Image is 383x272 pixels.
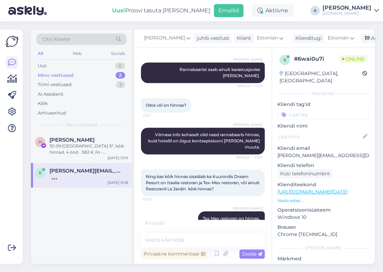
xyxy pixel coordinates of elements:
span: Ning kas kõik hinnas sisaldab ka Kuurordis Dream Resort on Itaalia restoran ja Tex-Mex restoran, ... [146,174,261,191]
span: Minu vestlused [66,122,97,128]
span: Helga Palmsalu [50,137,95,143]
div: 30.09 [GEOGRAPHIC_DATA] 5*, kõik hinnad, 4 ööd - 582 € /in - tagasihoidlik hotell! [50,143,128,155]
span: 13:23 [143,197,169,202]
span: Nähtud ✓ 13:21 [237,83,263,88]
img: Askly Logo [6,35,19,48]
div: [PERSON_NAME] [322,5,371,11]
div: Küsi telefoninumbrit [277,169,333,178]
div: Privaatne kommentaar [141,249,208,259]
div: Minu vestlused [38,72,74,79]
span: H [39,139,42,144]
span: Estonian [328,34,349,42]
span: Saada [242,251,262,257]
span: k.malberg@hotmail.com [50,168,121,174]
div: Klienditugi [293,35,322,42]
button: Emailid [214,4,243,17]
span: [PERSON_NAME] [144,34,185,42]
div: 2 [116,72,125,79]
p: [PERSON_NAME][EMAIL_ADDRESS][DOMAIN_NAME] [277,152,369,159]
div: All [36,49,44,58]
div: [GEOGRAPHIC_DATA], [GEOGRAPHIC_DATA] [280,70,362,84]
div: Socials [110,49,127,58]
span: 6 [284,57,286,62]
span: Tex Mex restoran on hinnas. [203,216,260,221]
div: 0 [115,62,125,69]
span: 13:21 [143,113,169,118]
span: Osta või on hinnas? [146,103,186,108]
div: Web [71,49,83,58]
div: Kirjutab [141,220,265,227]
p: Windows 10 [277,214,369,221]
p: Kliendi telefon [277,162,369,169]
div: AI Assistent [38,91,63,98]
div: Aktiivne [252,4,294,17]
span: Otsi kliente [43,36,70,43]
div: [DOMAIN_NAME] [322,11,371,16]
div: # 6wai0u7i [294,55,339,63]
div: [DATE] 13:18 [108,180,128,185]
span: [PERSON_NAME] [233,122,263,127]
input: Lisa nimi [278,133,361,140]
p: Vaata edasi ... [277,198,369,204]
p: Märkmed [277,255,369,262]
div: A [310,6,320,15]
span: [PERSON_NAME] [233,206,263,211]
span: Nähtud ✓ 13:22 [236,155,263,160]
span: k [39,170,42,175]
p: Operatsioonisüsteem [277,206,369,214]
div: juhib vestlust [194,35,229,42]
span: Rannabaarist saab ainult karastusjooke [PERSON_NAME]. [179,67,261,78]
div: Uus [38,62,46,69]
p: Chrome [TECHNICAL_ID] [277,231,369,238]
span: Estonian [257,34,278,42]
div: Klient [234,35,251,42]
div: [PERSON_NAME] [277,245,369,251]
span: Viimase info kohaselt olid need rannabaaris hinnas, kuid hotellil on õigus kontseptsiooni [PERSON... [148,132,261,150]
span: Online [339,55,367,63]
p: Klienditeekond [277,181,369,188]
div: Arhiveeritud [38,110,66,117]
div: Tiimi vestlused [38,81,72,88]
a: [PERSON_NAME][DOMAIN_NAME] [322,5,379,16]
input: Lisa tag [277,109,369,120]
div: Kõik [38,100,48,107]
div: Kliendi info [277,91,369,97]
div: Proovi tasuta [PERSON_NAME]: [112,7,211,15]
span: [PERSON_NAME] [233,57,263,62]
p: Kliendi nimi [277,122,369,130]
a: [URL][DOMAIN_NAME][DATE] [277,189,348,195]
p: Brauser [277,224,369,231]
b: Uus! [112,7,125,14]
p: Kliendi email [277,145,369,152]
div: 3 [116,81,125,88]
p: Kliendi tag'id [277,101,369,108]
div: [DATE] 13:19 [108,155,128,161]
